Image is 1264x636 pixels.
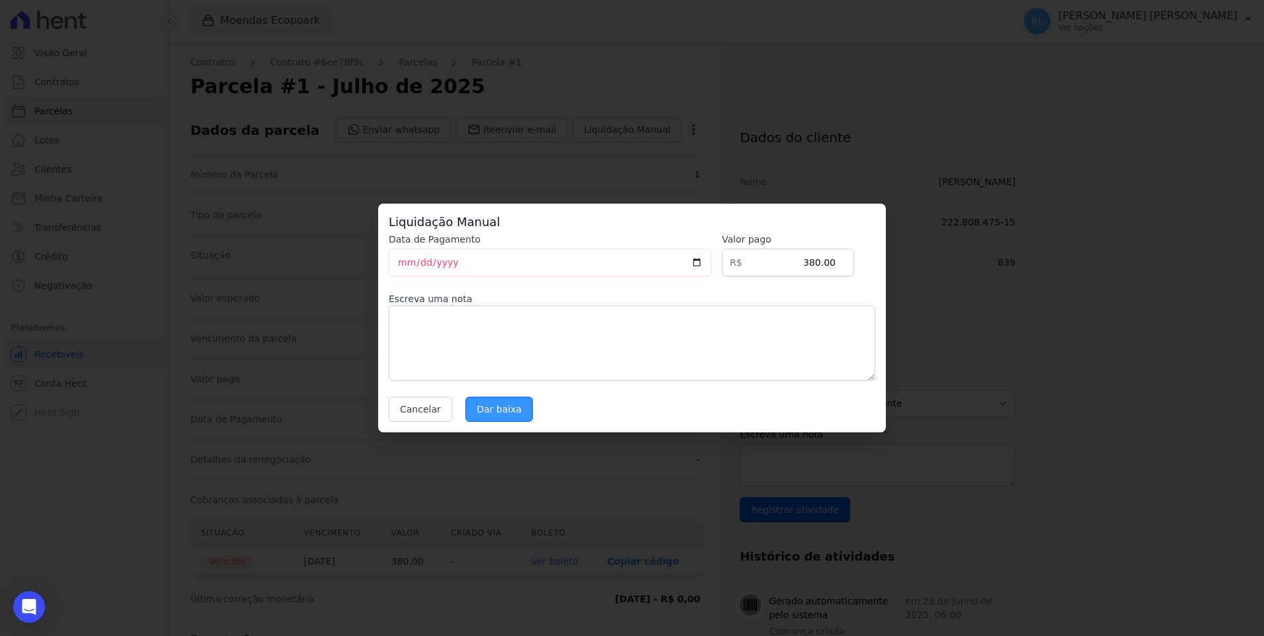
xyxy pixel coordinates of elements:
label: Escreva uma nota [389,292,875,305]
label: Data de Pagamento [389,233,711,246]
div: Open Intercom Messenger [13,591,45,623]
button: Cancelar [389,397,452,422]
input: Dar baixa [465,397,533,422]
label: Valor pago [722,233,854,246]
h3: Liquidação Manual [389,214,875,230]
